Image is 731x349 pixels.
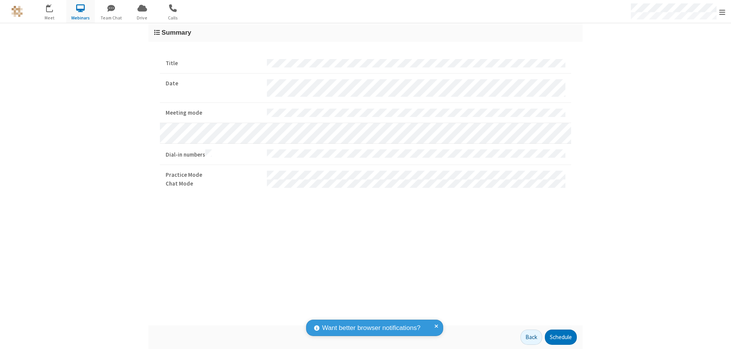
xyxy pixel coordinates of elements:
span: Team Chat [97,14,126,21]
span: Webinars [66,14,95,21]
strong: Meeting mode [166,109,261,117]
img: QA Selenium DO NOT DELETE OR CHANGE [11,6,23,17]
strong: Chat Mode [166,179,261,188]
strong: Title [166,59,261,68]
span: Calls [159,14,187,21]
button: Back [520,330,542,345]
strong: Dial-in numbers [166,149,261,159]
iframe: Chat [712,329,725,344]
span: Drive [128,14,156,21]
span: Summary [161,29,191,36]
div: 23 [50,4,57,10]
span: Want better browser notifications? [322,323,420,333]
strong: Practice Mode [166,171,261,179]
strong: Date [166,79,261,88]
span: Meet [35,14,64,21]
button: Schedule [545,330,577,345]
